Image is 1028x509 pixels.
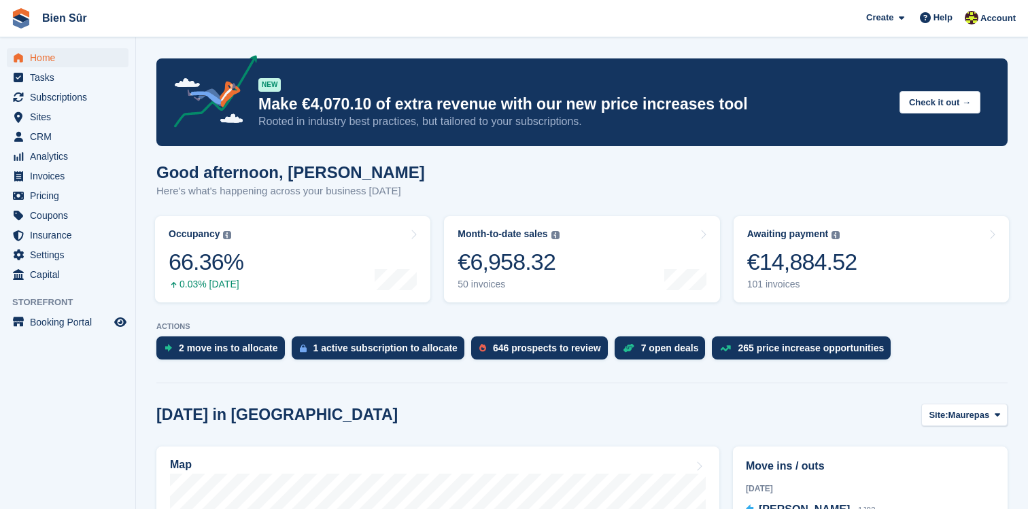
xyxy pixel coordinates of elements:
[458,248,559,276] div: €6,958.32
[712,336,897,366] a: 265 price increase opportunities
[746,482,995,495] div: [DATE]
[30,206,112,225] span: Coupons
[7,226,128,245] a: menu
[7,265,128,284] a: menu
[313,343,458,353] div: 1 active subscription to allocate
[12,296,135,309] span: Storefront
[458,279,559,290] div: 50 invoices
[292,336,471,366] a: 1 active subscription to allocate
[30,265,112,284] span: Capital
[747,228,829,240] div: Awaiting payment
[169,228,220,240] div: Occupancy
[156,163,425,181] h1: Good afternoon, [PERSON_NAME]
[832,231,840,239] img: icon-info-grey-7440780725fd019a000dd9b08b2336e03edf1995a4989e88bcd33f0948082b44.svg
[747,248,857,276] div: €14,884.52
[30,68,112,87] span: Tasks
[738,343,884,353] div: 265 price increase opportunities
[258,114,889,129] p: Rooted in industry best practices, but tailored to your subscriptions.
[112,314,128,330] a: Preview store
[929,408,948,422] span: Site:
[155,216,430,302] a: Occupancy 66.36% 0.03% [DATE]
[223,231,231,239] img: icon-info-grey-7440780725fd019a000dd9b08b2336e03edf1995a4989e88bcd33f0948082b44.svg
[747,279,857,290] div: 101 invoices
[7,48,128,67] a: menu
[30,88,112,107] span: Subscriptions
[921,404,1008,426] button: Site: Maurepas
[30,166,112,186] span: Invoices
[7,186,128,205] a: menu
[30,127,112,146] span: CRM
[615,336,713,366] a: 7 open deals
[7,245,128,264] a: menu
[30,313,112,332] span: Booking Portal
[458,228,547,240] div: Month-to-date sales
[156,336,292,366] a: 2 move ins to allocate
[551,231,560,239] img: icon-info-grey-7440780725fd019a000dd9b08b2336e03edf1995a4989e88bcd33f0948082b44.svg
[7,127,128,146] a: menu
[30,186,112,205] span: Pricing
[11,8,31,29] img: stora-icon-8386f47178a22dfd0bd8f6a31ec36ba5ce8667c1dd55bd0f319d3a0aa187defe.svg
[165,344,172,352] img: move_ins_to_allocate_icon-fdf77a2bb77ea45bf5b3d319d69a93e2d87916cf1d5bf7949dd705db3b84f3ca.svg
[30,226,112,245] span: Insurance
[7,206,128,225] a: menu
[623,343,634,353] img: deal-1b604bf984904fb50ccaf53a9ad4b4a5d6e5aea283cecdc64d6e3604feb123c2.svg
[258,94,889,114] p: Make €4,070.10 of extra revenue with our new price increases tool
[169,248,243,276] div: 66.36%
[899,91,980,113] button: Check it out →
[866,11,893,24] span: Create
[179,343,278,353] div: 2 move ins to allocate
[7,313,128,332] a: menu
[7,68,128,87] a: menu
[170,459,192,471] h2: Map
[162,55,258,133] img: price-adjustments-announcement-icon-8257ccfd72463d97f412b2fc003d46551f7dbcb40ab6d574587a9cd5c0d94...
[965,11,978,24] img: Marie Tran
[734,216,1009,302] a: Awaiting payment €14,884.52 101 invoices
[7,88,128,107] a: menu
[746,458,995,474] h2: Move ins / outs
[933,11,953,24] span: Help
[479,344,486,352] img: prospect-51fa495bee0391a8d652442698ab0144808aea92771e9ea1ae160a38d050c398.svg
[7,147,128,166] a: menu
[258,78,281,92] div: NEW
[641,343,699,353] div: 7 open deals
[156,322,1008,331] p: ACTIONS
[720,345,731,351] img: price_increase_opportunities-93ffe204e8149a01c8c9dc8f82e8f89637d9d84a8eef4429ea346261dce0b2c0.svg
[156,406,398,424] h2: [DATE] in [GEOGRAPHIC_DATA]
[493,343,601,353] div: 646 prospects to review
[300,344,307,353] img: active_subscription_to_allocate_icon-d502201f5373d7db506a760aba3b589e785aa758c864c3986d89f69b8ff3...
[948,408,990,422] span: Maurepas
[169,279,243,290] div: 0.03% [DATE]
[30,245,112,264] span: Settings
[444,216,719,302] a: Month-to-date sales €6,958.32 50 invoices
[37,7,92,29] a: Bien Sûr
[471,336,615,366] a: 646 prospects to review
[30,147,112,166] span: Analytics
[156,183,425,199] p: Here's what's happening across your business [DATE]
[7,107,128,126] a: menu
[980,12,1016,25] span: Account
[7,166,128,186] a: menu
[30,107,112,126] span: Sites
[30,48,112,67] span: Home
